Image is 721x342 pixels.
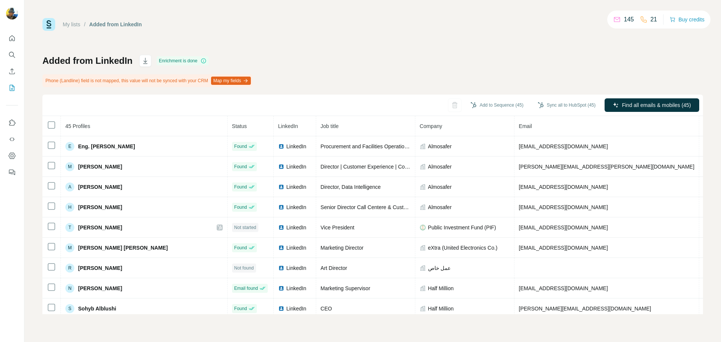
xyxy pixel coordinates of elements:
[234,163,247,170] span: Found
[78,183,122,191] span: [PERSON_NAME]
[428,244,498,252] span: eXtra (United Electronics Co.)
[234,143,247,150] span: Found
[6,149,18,163] button: Dashboard
[234,224,256,231] span: Not started
[650,15,657,24] p: 21
[234,244,247,251] span: Found
[287,143,306,150] span: LinkedIn
[287,244,306,252] span: LinkedIn
[321,306,332,312] span: CEO
[321,285,370,291] span: Marketing Supervisor
[6,166,18,179] button: Feedback
[287,183,306,191] span: LinkedIn
[519,123,532,129] span: Email
[234,305,247,312] span: Found
[287,224,306,231] span: LinkedIn
[63,21,80,27] a: My lists
[278,285,284,291] img: LinkedIn logo
[428,264,451,272] span: عمل خاص
[6,48,18,62] button: Search
[428,224,496,231] span: Public Investment Fund (PIF)
[605,98,699,112] button: Find all emails & mobiles (45)
[65,243,74,252] div: M
[278,204,284,210] img: LinkedIn logo
[234,204,247,211] span: Found
[420,224,426,231] img: company-logo
[287,305,306,312] span: LinkedIn
[428,203,452,211] span: Almosafer
[670,14,704,25] button: Buy credits
[65,142,74,151] div: E
[428,183,452,191] span: Almosafer
[428,143,452,150] span: Almosafer
[420,123,442,129] span: Company
[278,164,284,170] img: LinkedIn logo
[624,15,634,24] p: 145
[234,265,254,271] span: Not found
[278,184,284,190] img: LinkedIn logo
[287,264,306,272] span: LinkedIn
[278,245,284,251] img: LinkedIn logo
[78,143,135,150] span: Eng. [PERSON_NAME]
[157,56,209,65] div: Enrichment is done
[278,123,298,129] span: LinkedIn
[232,123,247,129] span: Status
[321,143,430,149] span: Procurement and Facilities Operations Director
[234,184,247,190] span: Found
[78,244,168,252] span: [PERSON_NAME] [PERSON_NAME]
[78,163,122,170] span: [PERSON_NAME]
[428,305,454,312] span: Half Million
[465,99,529,111] button: Add to Sequence (45)
[65,304,74,313] div: S
[78,224,122,231] span: [PERSON_NAME]
[321,224,354,231] span: Vice President
[65,162,74,171] div: M
[6,65,18,78] button: Enrich CSV
[78,264,122,272] span: [PERSON_NAME]
[278,224,284,231] img: LinkedIn logo
[84,21,86,28] li: /
[6,133,18,146] button: Use Surfe API
[78,203,122,211] span: [PERSON_NAME]
[321,265,347,271] span: Art Director
[278,265,284,271] img: LinkedIn logo
[42,74,252,87] div: Phone (Landline) field is not mapped, this value will not be synced with your CRM
[321,184,381,190] span: Director, Data Intelligence
[519,204,608,210] span: [EMAIL_ADDRESS][DOMAIN_NAME]
[519,224,608,231] span: [EMAIL_ADDRESS][DOMAIN_NAME]
[321,245,364,251] span: Marketing Director
[278,143,284,149] img: LinkedIn logo
[321,204,428,210] span: Senior Director Call Centere & Customer Care
[519,285,608,291] span: [EMAIL_ADDRESS][DOMAIN_NAME]
[519,184,608,190] span: [EMAIL_ADDRESS][DOMAIN_NAME]
[287,163,306,170] span: LinkedIn
[622,101,691,109] span: Find all emails & mobiles (45)
[287,285,306,292] span: LinkedIn
[519,164,695,170] span: [PERSON_NAME][EMAIL_ADDRESS][PERSON_NAME][DOMAIN_NAME]
[65,203,74,212] div: H
[6,32,18,45] button: Quick start
[42,55,133,67] h1: Added from LinkedIn
[278,306,284,312] img: LinkedIn logo
[65,223,74,232] div: T
[321,164,552,170] span: Director | Customer Experience | Complaints Management Expert | Enhancing Traveler Satisfaction
[519,143,608,149] span: [EMAIL_ADDRESS][DOMAIN_NAME]
[65,182,74,191] div: A
[428,163,452,170] span: Almosafer
[42,18,55,31] img: Surfe Logo
[6,8,18,20] img: Avatar
[65,264,74,273] div: R
[78,285,122,292] span: [PERSON_NAME]
[321,123,339,129] span: Job title
[6,116,18,130] button: Use Surfe on LinkedIn
[211,77,251,85] button: Map my fields
[519,245,608,251] span: [EMAIL_ADDRESS][DOMAIN_NAME]
[428,285,454,292] span: Half Million
[287,203,306,211] span: LinkedIn
[234,285,258,292] span: Email found
[65,123,90,129] span: 45 Profiles
[78,305,116,312] span: Sohyb Alblushi
[65,284,74,293] div: N
[519,306,651,312] span: [PERSON_NAME][EMAIL_ADDRESS][DOMAIN_NAME]
[6,81,18,95] button: My lists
